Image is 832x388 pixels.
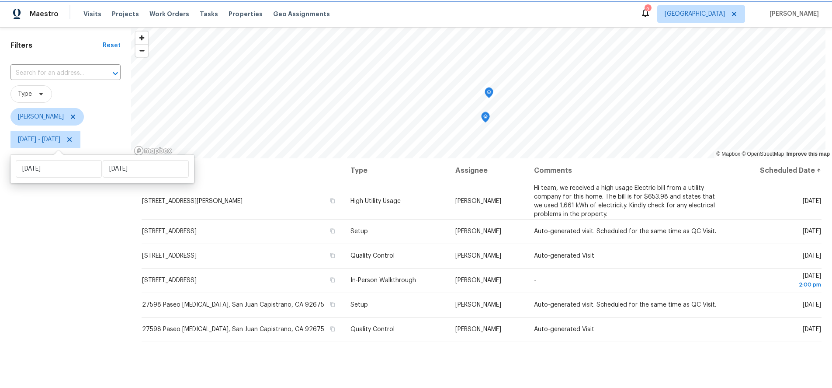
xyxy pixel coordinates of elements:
[716,151,740,157] a: Mapbox
[200,11,218,17] span: Tasks
[766,10,819,18] span: [PERSON_NAME]
[803,253,821,259] span: [DATE]
[16,160,102,178] input: Start date
[329,252,336,259] button: Copy Address
[455,277,501,283] span: [PERSON_NAME]
[142,302,324,308] span: 27598 Paseo [MEDICAL_DATA], San Juan Capistrano, CA 92675
[665,10,725,18] span: [GEOGRAPHIC_DATA]
[343,158,448,183] th: Type
[329,276,336,284] button: Copy Address
[142,326,324,332] span: 27598 Paseo [MEDICAL_DATA], San Juan Capistrano, CA 92675
[527,158,731,183] th: Comments
[738,273,821,289] span: [DATE]
[142,253,197,259] span: [STREET_ADDRESS]
[455,326,501,332] span: [PERSON_NAME]
[135,45,148,57] span: Zoom out
[149,10,189,18] span: Work Orders
[134,146,172,156] a: Mapbox homepage
[273,10,330,18] span: Geo Assignments
[109,67,121,80] button: Open
[455,302,501,308] span: [PERSON_NAME]
[803,302,821,308] span: [DATE]
[787,151,830,157] a: Improve this map
[645,5,651,14] div: 2
[18,90,32,98] span: Type
[142,198,243,204] span: [STREET_ADDRESS][PERSON_NAME]
[131,27,825,158] canvas: Map
[329,227,336,235] button: Copy Address
[350,228,368,234] span: Setup
[738,280,821,289] div: 2:00 pm
[112,10,139,18] span: Projects
[135,44,148,57] button: Zoom out
[350,198,401,204] span: High Utility Usage
[803,228,821,234] span: [DATE]
[83,10,101,18] span: Visits
[731,158,822,183] th: Scheduled Date ↑
[455,198,501,204] span: [PERSON_NAME]
[142,277,197,283] span: [STREET_ADDRESS]
[350,302,368,308] span: Setup
[534,326,594,332] span: Auto-generated Visit
[350,326,395,332] span: Quality Control
[103,160,189,178] input: End date
[455,228,501,234] span: [PERSON_NAME]
[803,198,821,204] span: [DATE]
[229,10,263,18] span: Properties
[329,197,336,205] button: Copy Address
[142,228,197,234] span: [STREET_ADDRESS]
[30,10,59,18] span: Maestro
[455,253,501,259] span: [PERSON_NAME]
[18,112,64,121] span: [PERSON_NAME]
[329,325,336,333] button: Copy Address
[481,112,490,126] div: Map marker
[448,158,527,183] th: Assignee
[10,66,96,80] input: Search for an address...
[103,41,121,50] div: Reset
[534,253,594,259] span: Auto-generated Visit
[742,151,784,157] a: OpenStreetMap
[485,87,493,101] div: Map marker
[350,277,416,283] span: In-Person Walkthrough
[350,253,395,259] span: Quality Control
[18,135,60,144] span: [DATE] - [DATE]
[534,228,716,234] span: Auto-generated visit. Scheduled for the same time as QC Visit.
[10,41,103,50] h1: Filters
[534,277,536,283] span: -
[329,301,336,308] button: Copy Address
[135,31,148,44] button: Zoom in
[534,185,715,217] span: Hi team, we received a high usage Electric bill from a utility company for this home. The bill is...
[803,326,821,332] span: [DATE]
[534,302,716,308] span: Auto-generated visit. Scheduled for the same time as QC Visit.
[142,158,343,183] th: Address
